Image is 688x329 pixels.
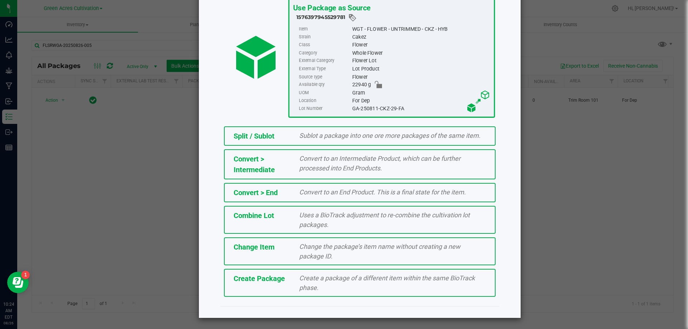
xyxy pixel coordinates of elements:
[299,41,350,49] label: Class
[21,271,30,279] iframe: Resource center unread badge
[352,33,490,41] div: Cakez
[352,81,371,89] span: 22940 g
[299,81,350,89] label: Available qty
[352,89,490,97] div: Gram
[299,97,350,105] label: Location
[7,272,29,293] iframe: Resource center
[234,188,278,197] span: Convert > End
[299,25,350,33] label: Item
[234,155,275,174] span: Convert > Intermediate
[299,73,350,81] label: Source type
[352,25,490,33] div: WGT - FLOWER - UNTRIMMED - CKZ - HYB
[299,274,475,291] span: Create a package of a different item within the same BioTrack phase.
[352,97,490,105] div: For Dep
[299,155,460,172] span: Convert to an Intermediate Product, which can be further processed into End Products.
[352,57,490,65] div: Flower Lot
[299,57,350,65] label: External Category
[299,132,481,139] span: Sublot a package into one ore more packages of the same item.
[234,211,274,220] span: Combine Lot
[293,3,370,12] span: Use Package as Source
[299,105,350,112] label: Lot Number
[299,33,350,41] label: Strain
[352,105,490,112] div: GA-250811-CKZ-29-FA
[234,132,274,140] span: Split / Sublot
[352,73,490,81] div: Flower
[352,41,490,49] div: Flower
[234,274,285,283] span: Create Package
[299,211,470,228] span: Uses a BioTrack adjustment to re-combine the cultivation lot packages.
[299,89,350,97] label: UOM
[299,49,350,57] label: Category
[299,243,460,260] span: Change the package’s item name without creating a new package ID.
[352,49,490,57] div: Whole Flower
[234,243,274,251] span: Change Item
[296,13,490,22] div: 1576397945529781
[299,188,466,196] span: Convert to an End Product. This is a final state for the item.
[299,65,350,73] label: External Type
[352,65,490,73] div: Lot Product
